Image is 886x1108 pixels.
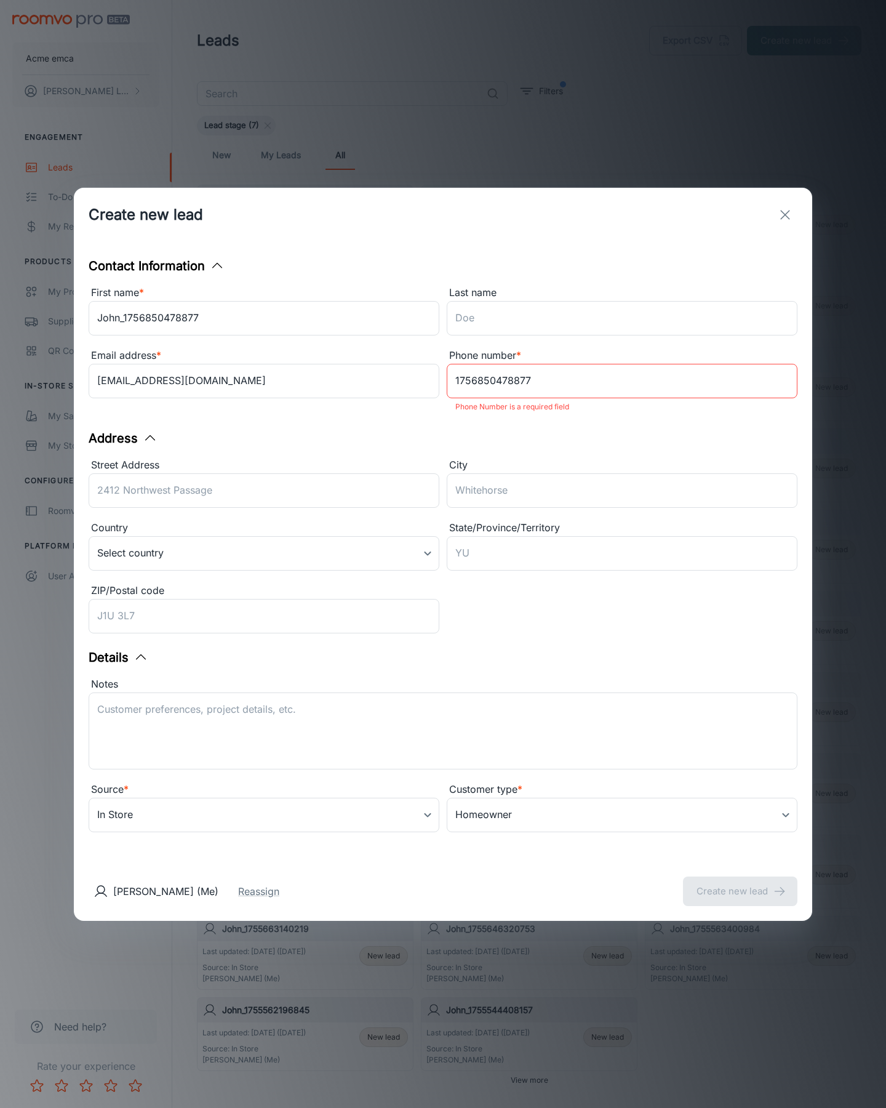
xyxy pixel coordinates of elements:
div: Select country [89,536,439,571]
div: Homeowner [447,798,797,832]
div: Notes [89,676,797,692]
input: YU [447,536,797,571]
button: Details [89,648,148,667]
div: Street Address [89,457,439,473]
h1: Create new lead [89,204,203,226]
input: myname@example.com [89,364,439,398]
div: City [447,457,797,473]
input: Whitehorse [447,473,797,508]
div: Phone number [447,348,797,364]
input: J1U 3L7 [89,599,439,633]
button: Address [89,429,158,448]
input: Doe [447,301,797,335]
button: exit [773,203,797,227]
p: Phone Number is a required field [455,399,789,414]
div: State/Province/Territory [447,520,797,536]
input: 2412 Northwest Passage [89,473,439,508]
button: Reassign [238,884,279,899]
p: [PERSON_NAME] (Me) [113,884,218,899]
div: Customer type [447,782,797,798]
div: Source [89,782,439,798]
div: Email address [89,348,439,364]
div: Country [89,520,439,536]
div: First name [89,285,439,301]
input: +1 439-123-4567 [447,364,797,398]
input: John [89,301,439,335]
div: In Store [89,798,439,832]
div: Last name [447,285,797,301]
button: Contact Information [89,257,225,275]
div: ZIP/Postal code [89,583,439,599]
